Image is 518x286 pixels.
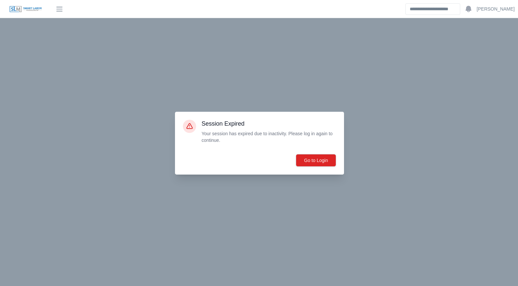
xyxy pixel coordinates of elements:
a: [PERSON_NAME] [477,6,515,13]
img: SLM Logo [9,6,42,13]
p: Your session has expired due to inactivity. Please log in again to continue. [201,130,336,143]
h3: Session Expired [201,120,336,128]
input: Search [405,3,460,15]
button: Go to Login [296,154,336,167]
